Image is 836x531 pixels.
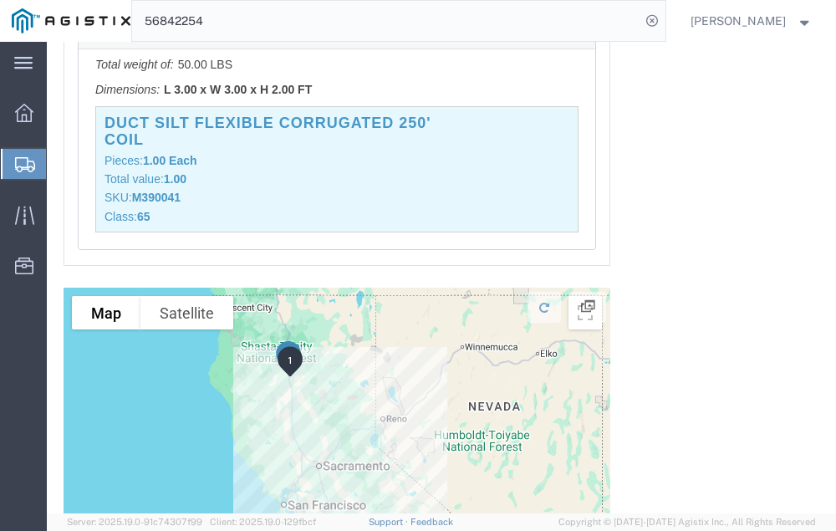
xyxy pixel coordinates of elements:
img: logo [12,8,130,33]
span: Neil Coehlo [691,12,786,30]
a: Support [369,517,410,527]
a: Feedback [410,517,453,527]
iframe: FS Legacy Container [47,42,836,513]
span: Client: 2025.19.0-129fbcf [210,517,316,527]
span: Server: 2025.19.0-91c74307f99 [67,517,202,527]
button: [PERSON_NAME] [690,11,813,31]
input: Search for shipment number, reference number [132,1,640,41]
span: Copyright © [DATE]-[DATE] Agistix Inc., All Rights Reserved [558,515,816,529]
